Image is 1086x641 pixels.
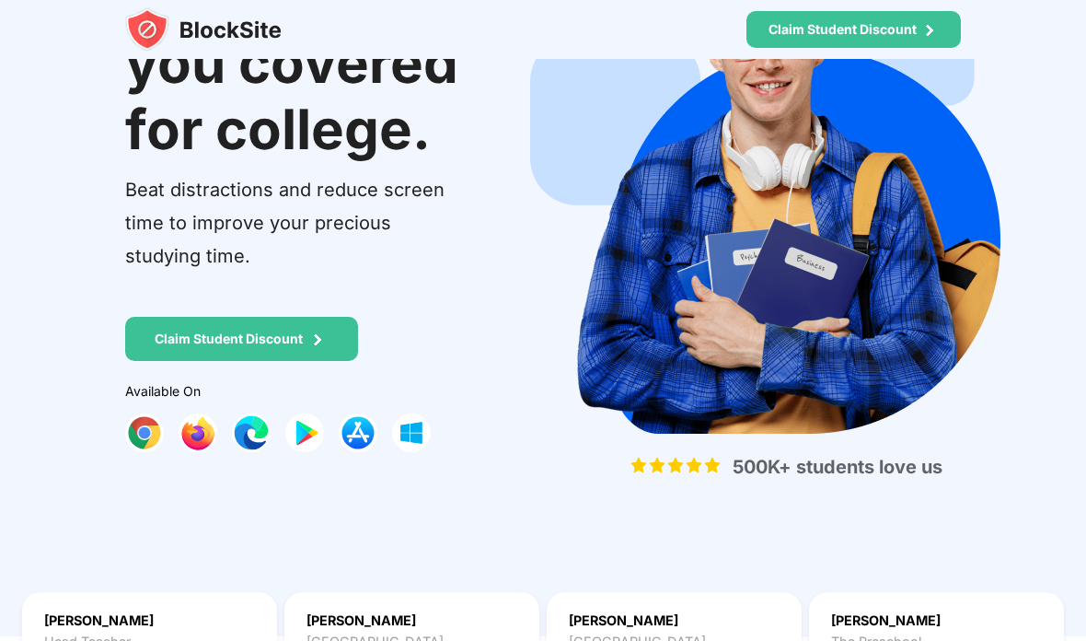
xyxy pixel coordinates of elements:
[392,414,431,452] img: available in windows
[703,456,722,474] img: star5
[306,614,517,627] div: [PERSON_NAME]
[831,614,1042,627] div: [PERSON_NAME]
[155,332,303,346] div: Claim Student Discount
[666,456,685,474] img: star3
[733,456,942,479] div: 500K+ students love us
[569,614,780,627] div: [PERSON_NAME]
[685,456,703,474] img: star4
[125,414,164,452] img: available in chrome
[339,414,377,452] img: available in apple app store
[44,614,255,627] div: [PERSON_NAME]
[125,7,282,52] img: blocksite-icon-black.svg
[648,456,666,474] img: star2
[179,414,217,452] img: available in firefox
[125,173,464,273] div: Beat distractions and reduce screen time to improve your precious studying time.
[285,414,324,452] img: available in google play store
[630,456,648,474] img: star1
[125,383,431,455] div: Available On
[768,22,917,37] div: Claim Student Discount
[232,414,271,452] img: available in edge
